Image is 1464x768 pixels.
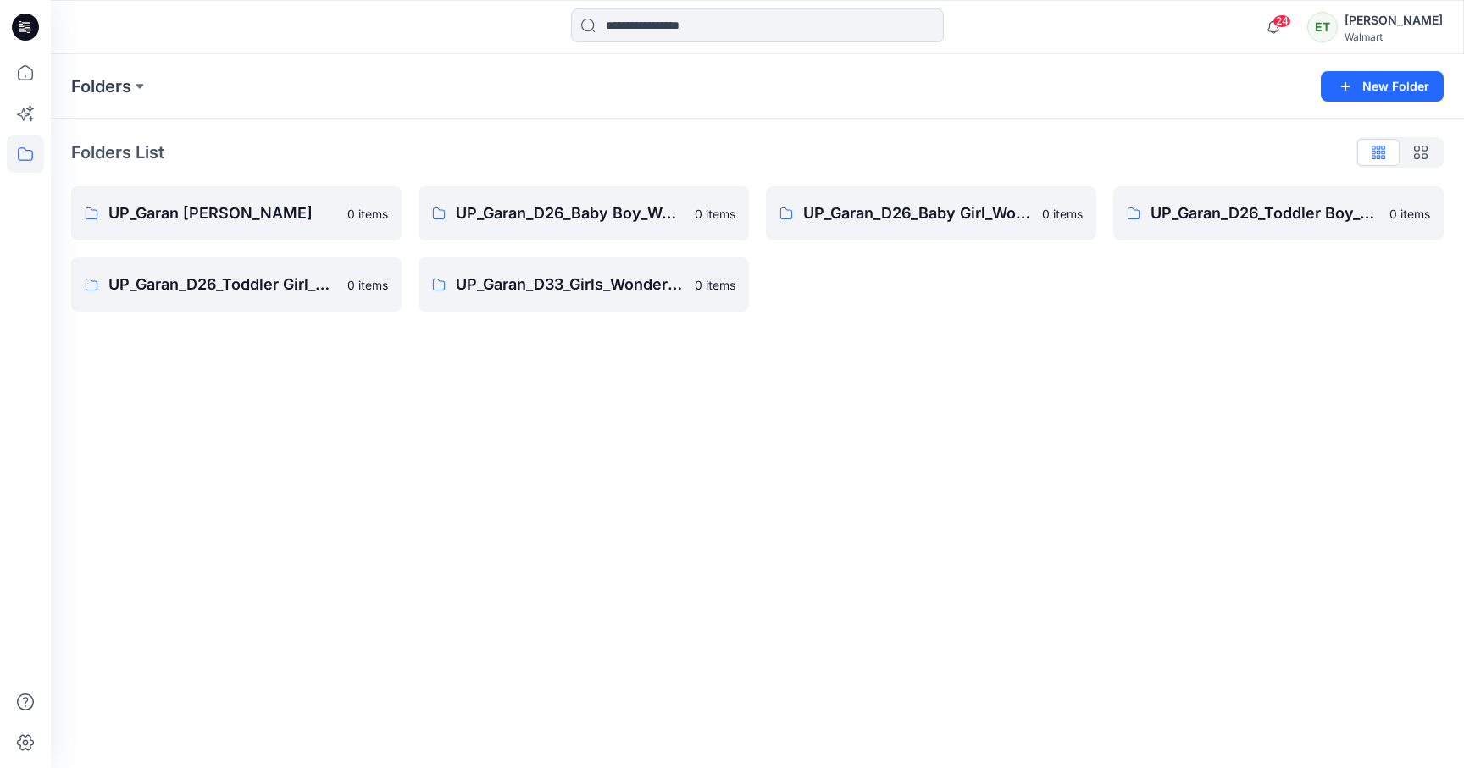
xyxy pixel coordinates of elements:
[1113,186,1444,240] a: UP_Garan_D26_Toddler Boy_Wonder_Nation0 items
[1307,12,1338,42] div: ET
[108,273,337,296] p: UP_Garan_D26_Toddler Girl_Wonder_Nation
[456,273,685,296] p: UP_Garan_D33_Girls_Wonder Nation
[1273,14,1291,28] span: 24
[347,276,388,294] p: 0 items
[419,186,749,240] a: UP_Garan_D26_Baby Boy_Wonder Nation0 items
[803,202,1032,225] p: UP_Garan_D26_Baby Girl_Wonder Nation
[766,186,1096,240] a: UP_Garan_D26_Baby Girl_Wonder Nation0 items
[1389,205,1430,223] p: 0 items
[71,75,131,98] a: Folders
[1321,71,1444,102] button: New Folder
[108,202,337,225] p: UP_Garan [PERSON_NAME]
[1345,10,1443,30] div: [PERSON_NAME]
[419,257,749,312] a: UP_Garan_D33_Girls_Wonder Nation0 items
[1151,202,1379,225] p: UP_Garan_D26_Toddler Boy_Wonder_Nation
[71,140,164,165] p: Folders List
[71,186,402,240] a: UP_Garan [PERSON_NAME]0 items
[1345,30,1443,43] div: Walmart
[695,276,735,294] p: 0 items
[456,202,685,225] p: UP_Garan_D26_Baby Boy_Wonder Nation
[695,205,735,223] p: 0 items
[1042,205,1083,223] p: 0 items
[71,257,402,312] a: UP_Garan_D26_Toddler Girl_Wonder_Nation0 items
[347,205,388,223] p: 0 items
